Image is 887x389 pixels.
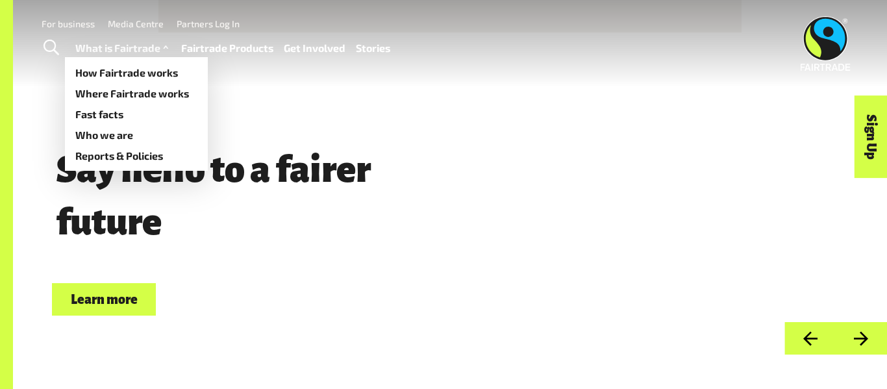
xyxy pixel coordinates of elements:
img: Fairtrade Australia New Zealand logo [801,16,851,71]
a: Fairtrade Products [181,39,273,58]
p: Choose Fairtrade [52,253,713,278]
a: For business [42,18,95,29]
span: Say hello to a fairer future [52,149,375,242]
a: How Fairtrade works [65,62,208,83]
a: Learn more [52,283,156,316]
a: Reports & Policies [65,145,208,166]
a: Fast facts [65,104,208,125]
button: Next [836,322,887,355]
a: Where Fairtrade works [65,83,208,104]
a: Partners Log In [177,18,240,29]
a: Get Involved [284,39,345,58]
a: Stories [356,39,390,58]
a: Toggle Search [35,32,67,64]
a: Who we are [65,125,208,145]
button: Previous [784,322,836,355]
a: Media Centre [108,18,164,29]
a: What is Fairtrade [75,39,171,58]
